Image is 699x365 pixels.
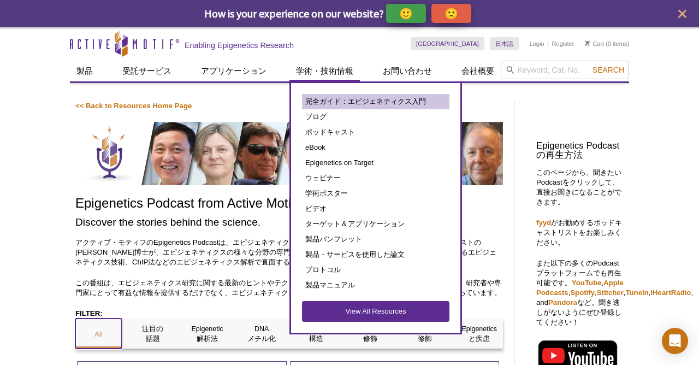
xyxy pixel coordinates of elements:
[302,262,449,278] a: プロトコル
[75,122,503,185] img: Discover the stories behind the science.
[501,61,629,79] input: Keyword, Cat. No.
[204,7,384,20] span: How is your experience on our website?
[585,40,590,46] img: Your Cart
[130,324,176,344] p: 注目の 話題
[75,278,503,298] p: この番組は、エピジェネティクス研究に関する最新のヒントやテクニックについて、活気に満ちた議論を展開しています。研究者や専門家にとって有益な情報を提供するだけでなく、エピジェネティクスに興味を持つ...
[536,258,624,327] p: また以下の多くのPodcast プラットフォームでも再生可能です。 , , , , , , and など。聞き逃しがないようにぜひ登録してください！
[70,61,99,81] a: 製品
[302,155,449,170] a: Epigenetics on Target
[184,324,230,344] p: Epigenetic 解析法
[445,7,458,20] p: 🙁
[302,216,449,232] a: ターゲット＆アプリケーション
[75,309,103,317] strong: FILTER:
[399,7,413,20] p: 🙂
[302,247,449,262] a: 製品・サービスを使用した論文
[194,61,273,81] a: アプリケーション
[548,298,577,307] a: Pandora
[536,142,624,160] h3: Epigenetics Podcastの再生方法
[676,7,689,21] button: close
[302,170,449,186] a: ウェビナー
[625,289,648,297] a: TuneIn
[376,61,439,81] a: お問い合わせ
[411,37,484,50] a: [GEOGRAPHIC_DATA]
[490,37,519,50] a: 日本語
[75,102,192,110] a: << Back to Resources Home Page
[302,186,449,201] a: 学術ポスター
[536,168,624,207] p: このページから、聞きたいPodcastをクリックして、直接お聞きになることができます。
[75,215,503,229] h2: Discover the stories behind the science.
[585,37,629,50] li: (0 items)
[572,279,601,287] a: YouTube
[185,40,294,50] h2: Enabling Epigenetics Research
[302,94,449,109] a: 完全ガイド：エピジェネティクス入門
[302,201,449,216] a: ビデオ
[455,61,501,81] a: 会社概要
[547,37,549,50] li: |
[597,289,624,297] a: Stitcher
[289,61,360,81] a: 学術・技術情報
[302,232,449,247] a: 製品パンフレット
[456,324,502,344] p: Epigenetics と疾患
[530,40,544,48] a: Login
[552,40,574,48] a: Register
[75,196,503,212] h1: Epigenetics Podcast from Active Motif
[302,109,449,125] a: ブログ
[302,278,449,293] a: 製品マニュアル
[536,218,624,248] p: がお勧めするポッドキャストリストをお楽しみください。
[239,324,285,344] p: DNA メチル化
[536,279,624,297] a: Apple Podcasts
[116,61,178,81] a: 受託サービス
[302,140,449,155] a: eBook
[662,328,688,354] div: Open Intercom Messenger
[589,65,627,75] button: Search
[536,219,551,227] a: fyyd
[75,329,122,339] p: All
[593,66,624,74] span: Search
[75,238,503,267] p: アクティブ・モティフのEpigenetics Podcastは、エピジェネティクス研究の最新情報を分かりやすく伝える番組です。ホストの[PERSON_NAME]博士が、エピジェネティクスの様々な...
[585,40,604,48] a: Cart
[570,289,595,297] a: Spotify
[302,301,449,322] a: View All Resources
[302,125,449,140] a: ポッドキャスト
[650,289,691,297] a: iHeartRadio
